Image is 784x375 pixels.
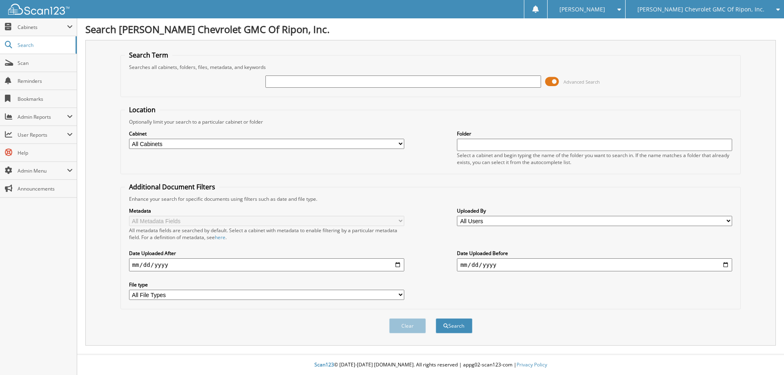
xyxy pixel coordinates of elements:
span: Search [18,42,71,49]
div: Select a cabinet and begin typing the name of the folder you want to search in. If the name match... [457,152,732,166]
div: Enhance your search for specific documents using filters such as date and file type. [125,195,737,202]
label: Folder [457,130,732,137]
input: end [457,258,732,271]
legend: Search Term [125,51,172,60]
span: User Reports [18,131,67,138]
span: Scan123 [314,361,334,368]
label: File type [129,281,404,288]
span: Reminders [18,78,73,84]
span: Cabinets [18,24,67,31]
span: Announcements [18,185,73,192]
a: here [215,234,225,241]
span: Admin Reports [18,113,67,120]
div: Optionally limit your search to a particular cabinet or folder [125,118,737,125]
legend: Additional Document Filters [125,182,219,191]
label: Metadata [129,207,404,214]
span: [PERSON_NAME] [559,7,605,12]
span: Help [18,149,73,156]
div: All metadata fields are searched by default. Select a cabinet with metadata to enable filtering b... [129,227,404,241]
span: Bookmarks [18,95,73,102]
span: Scan [18,60,73,67]
a: Privacy Policy [517,361,547,368]
label: Date Uploaded Before [457,250,732,257]
span: Advanced Search [563,79,600,85]
label: Date Uploaded After [129,250,404,257]
div: Searches all cabinets, folders, files, metadata, and keywords [125,64,737,71]
input: start [129,258,404,271]
button: Search [436,318,472,333]
span: [PERSON_NAME] Chevrolet GMC Of Ripon, Inc. [637,7,764,12]
img: scan123-logo-white.svg [8,4,69,15]
button: Clear [389,318,426,333]
label: Cabinet [129,130,404,137]
span: Admin Menu [18,167,67,174]
div: © [DATE]-[DATE] [DOMAIN_NAME]. All rights reserved | appg02-scan123-com | [77,355,784,375]
label: Uploaded By [457,207,732,214]
h1: Search [PERSON_NAME] Chevrolet GMC Of Ripon, Inc. [85,22,776,36]
legend: Location [125,105,160,114]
